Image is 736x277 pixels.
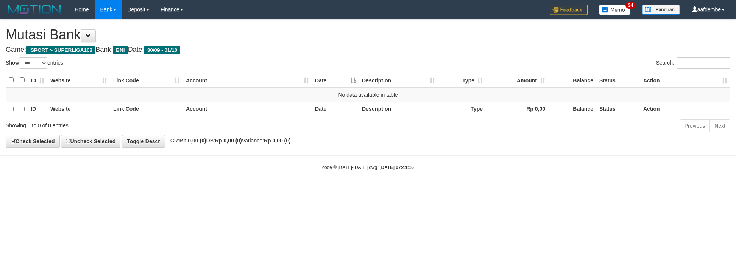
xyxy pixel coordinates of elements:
a: Previous [680,119,710,132]
th: Description [359,102,438,116]
select: Showentries [19,57,47,69]
strong: [DATE] 07:44:16 [380,165,414,170]
th: Action [640,102,730,116]
td: No data available in table [6,88,730,102]
strong: Rp 0,00 (0) [215,138,242,144]
th: Date [312,102,359,116]
span: ISPORT > SUPERLIGA168 [26,46,95,54]
input: Search: [677,57,730,69]
th: Status [596,73,640,88]
th: Balance [548,73,596,88]
a: Next [709,119,730,132]
strong: Rp 0,00 (0) [264,138,291,144]
span: 34 [625,2,636,9]
span: 30/09 - 01/10 [144,46,181,54]
img: MOTION_logo.png [6,4,63,15]
h4: Game: Bank: Date: [6,46,730,54]
span: BNI [113,46,128,54]
label: Show entries [6,57,63,69]
a: Toggle Descr [122,135,165,148]
span: CR: DB: Variance: [167,138,291,144]
th: ID [28,102,47,116]
th: Website [47,102,110,116]
img: panduan.png [642,5,680,15]
div: Showing 0 to 0 of 0 entries [6,119,301,129]
th: Status [596,102,640,116]
th: Type [438,102,486,116]
strong: Rp 0,00 (0) [179,138,206,144]
h1: Mutasi Bank [6,27,730,42]
th: Rp 0,00 [486,102,548,116]
th: Description: activate to sort column ascending [359,73,438,88]
small: code © [DATE]-[DATE] dwg | [322,165,414,170]
img: Feedback.jpg [550,5,588,15]
th: Account: activate to sort column ascending [183,73,312,88]
a: Uncheck Selected [61,135,120,148]
img: Button%20Memo.svg [599,5,631,15]
th: Balance [548,102,596,116]
th: Amount: activate to sort column ascending [486,73,548,88]
th: Type: activate to sort column ascending [438,73,486,88]
th: Link Code [110,102,183,116]
th: Link Code: activate to sort column ascending [110,73,183,88]
th: Website: activate to sort column ascending [47,73,110,88]
th: ID: activate to sort column ascending [28,73,47,88]
th: Date: activate to sort column descending [312,73,359,88]
th: Account [183,102,312,116]
label: Search: [656,57,730,69]
a: Check Selected [6,135,60,148]
th: Action: activate to sort column ascending [640,73,730,88]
